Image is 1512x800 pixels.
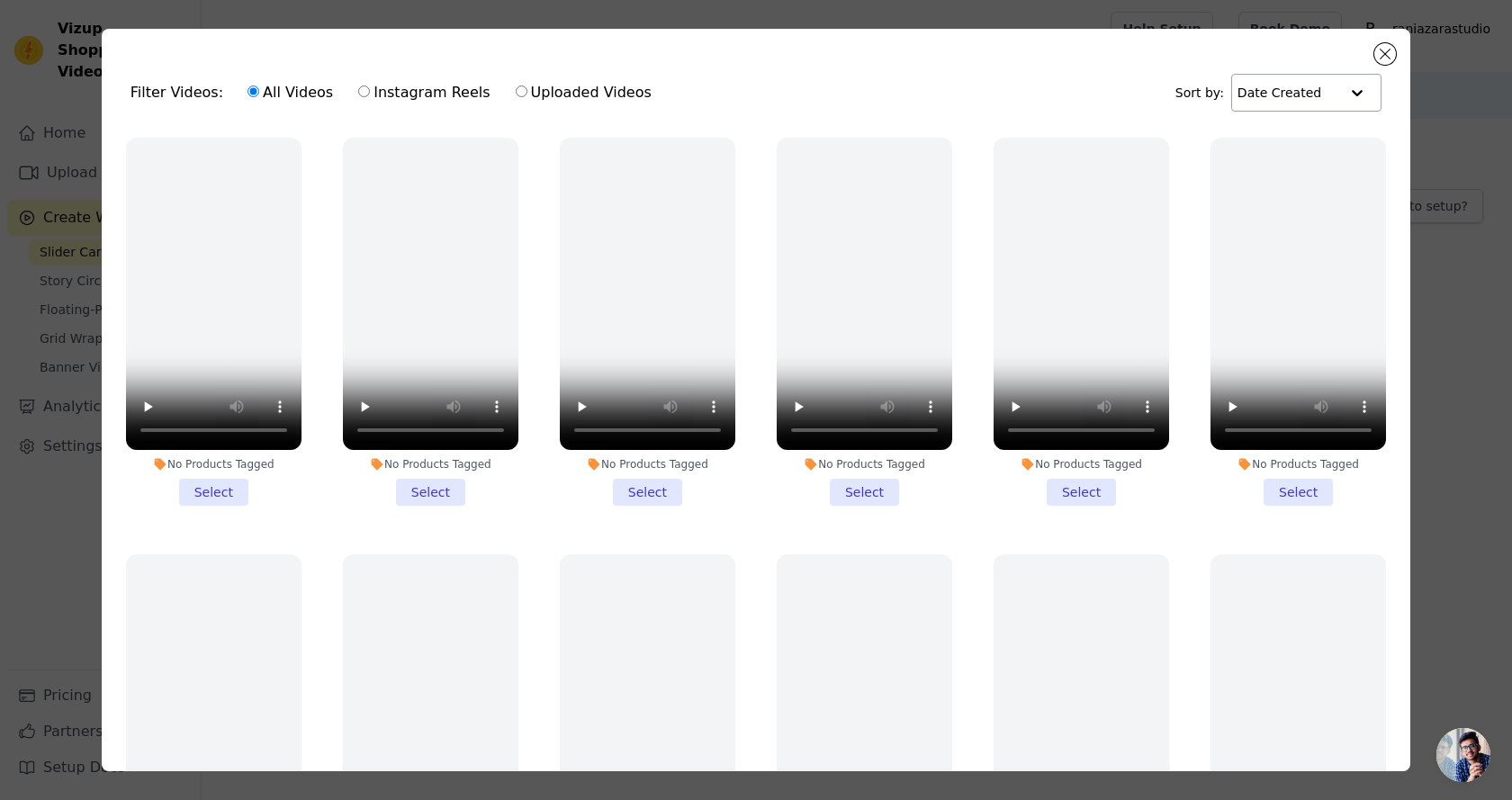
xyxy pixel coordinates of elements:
div: No Products Tagged [1210,457,1386,472]
button: Close modal [1374,43,1396,65]
div: No Products Tagged [560,457,735,472]
div: Open chat [1436,728,1490,782]
div: Sort by: [1175,74,1381,112]
label: All Videos [247,81,334,104]
div: No Products Tagged [126,457,301,472]
div: No Products Tagged [777,457,952,472]
div: Filter Videos: [130,72,661,113]
label: Instagram Reels [357,81,490,104]
label: Uploaded Videos [515,81,652,104]
div: No Products Tagged [343,457,518,472]
div: No Products Tagged [994,457,1169,472]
